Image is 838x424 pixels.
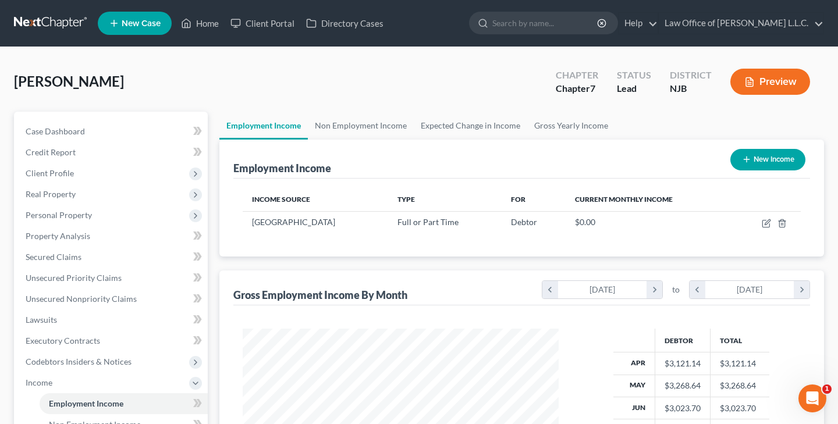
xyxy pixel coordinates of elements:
[690,281,705,298] i: chevron_left
[575,195,673,204] span: Current Monthly Income
[26,315,57,325] span: Lawsuits
[26,231,90,241] span: Property Analysis
[665,402,701,414] div: $3,023.70
[16,121,208,142] a: Case Dashboard
[619,13,658,34] a: Help
[617,82,651,95] div: Lead
[575,217,595,227] span: $0.00
[710,352,769,375] td: $3,121.14
[40,393,208,414] a: Employment Income
[710,329,769,352] th: Total
[798,384,826,412] iframe: Intercom live chat
[670,82,712,95] div: NJB
[16,247,208,268] a: Secured Claims
[175,13,225,34] a: Home
[16,309,208,330] a: Lawsuits
[613,352,655,375] th: Apr
[492,12,599,34] input: Search by name...
[14,73,124,90] span: [PERSON_NAME]
[26,273,122,283] span: Unsecured Priority Claims
[252,217,335,227] span: [GEOGRAPHIC_DATA]
[670,69,712,82] div: District
[665,358,701,369] div: $3,121.14
[710,397,769,419] td: $3,023.70
[730,69,810,95] button: Preview
[556,82,598,95] div: Chapter
[233,161,331,175] div: Employment Income
[252,195,310,204] span: Income Source
[49,398,123,408] span: Employment Income
[26,210,92,220] span: Personal Property
[26,377,52,387] span: Income
[26,336,100,345] span: Executory Contracts
[300,13,389,34] a: Directory Cases
[26,252,81,262] span: Secured Claims
[556,69,598,82] div: Chapter
[822,384,832,394] span: 1
[511,195,525,204] span: For
[233,288,407,302] div: Gross Employment Income By Month
[225,13,300,34] a: Client Portal
[219,112,308,140] a: Employment Income
[16,268,208,288] a: Unsecured Priority Claims
[397,217,459,227] span: Full or Part Time
[16,142,208,163] a: Credit Report
[527,112,615,140] a: Gross Yearly Income
[730,149,805,170] button: New Income
[794,281,809,298] i: chevron_right
[26,189,76,199] span: Real Property
[16,330,208,351] a: Executory Contracts
[26,126,85,136] span: Case Dashboard
[122,19,161,28] span: New Case
[414,112,527,140] a: Expected Change in Income
[590,83,595,94] span: 7
[16,226,208,247] a: Property Analysis
[511,217,537,227] span: Debtor
[558,281,647,298] div: [DATE]
[655,329,710,352] th: Debtor
[613,397,655,419] th: Jun
[613,375,655,397] th: May
[542,281,558,298] i: chevron_left
[26,357,132,366] span: Codebtors Insiders & Notices
[397,195,415,204] span: Type
[26,294,137,304] span: Unsecured Nonpriority Claims
[665,380,701,391] div: $3,268.64
[659,13,823,34] a: Law Office of [PERSON_NAME] L.L.C.
[617,69,651,82] div: Status
[308,112,414,140] a: Non Employment Income
[26,168,74,178] span: Client Profile
[647,281,662,298] i: chevron_right
[705,281,794,298] div: [DATE]
[710,375,769,397] td: $3,268.64
[672,284,680,295] span: to
[16,288,208,309] a: Unsecured Nonpriority Claims
[26,147,76,157] span: Credit Report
